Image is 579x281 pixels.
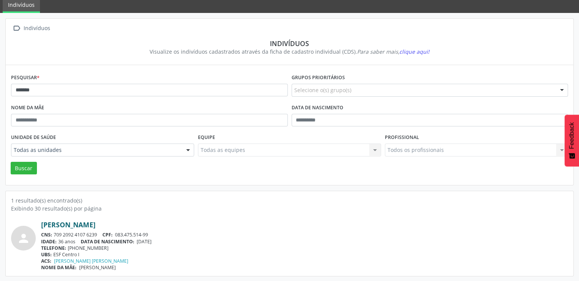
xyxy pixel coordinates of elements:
[11,23,51,34] a:  Indivíduos
[102,232,113,238] span: CPF:
[54,258,128,264] a: [PERSON_NAME] [PERSON_NAME]
[41,251,52,258] span: UBS:
[41,264,77,271] span: NOME DA MÃE:
[41,232,568,238] div: 709 2092 4107 6239
[81,238,134,245] span: DATA DE NASCIMENTO:
[198,132,215,144] label: Equipe
[16,39,563,48] div: Indivíduos
[22,23,51,34] div: Indivíduos
[17,232,30,245] i: person
[41,238,57,245] span: IDADE:
[399,48,429,55] span: clique aqui!
[16,48,563,56] div: Visualize os indivíduos cadastrados através da ficha de cadastro individual (CDS).
[41,245,568,251] div: [PHONE_NUMBER]
[41,220,96,229] a: [PERSON_NAME]
[41,245,66,251] span: TELEFONE:
[11,132,56,144] label: Unidade de saúde
[385,132,419,144] label: Profissional
[565,115,579,166] button: Feedback - Mostrar pesquisa
[292,72,345,84] label: Grupos prioritários
[568,122,575,149] span: Feedback
[292,102,343,114] label: Data de nascimento
[41,258,51,264] span: ACS:
[137,238,152,245] span: [DATE]
[11,204,568,212] div: Exibindo 30 resultado(s) por página
[11,23,22,34] i: 
[294,86,351,94] span: Selecione o(s) grupo(s)
[357,48,429,55] i: Para saber mais,
[14,146,179,154] span: Todas as unidades
[11,162,37,175] button: Buscar
[11,196,568,204] div: 1 resultado(s) encontrado(s)
[11,102,44,114] label: Nome da mãe
[41,251,568,258] div: ESF Centro I
[41,232,52,238] span: CNS:
[41,238,568,245] div: 36 anos
[11,72,40,84] label: Pesquisar
[79,264,116,271] span: [PERSON_NAME]
[115,232,148,238] span: 083.475.514-99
